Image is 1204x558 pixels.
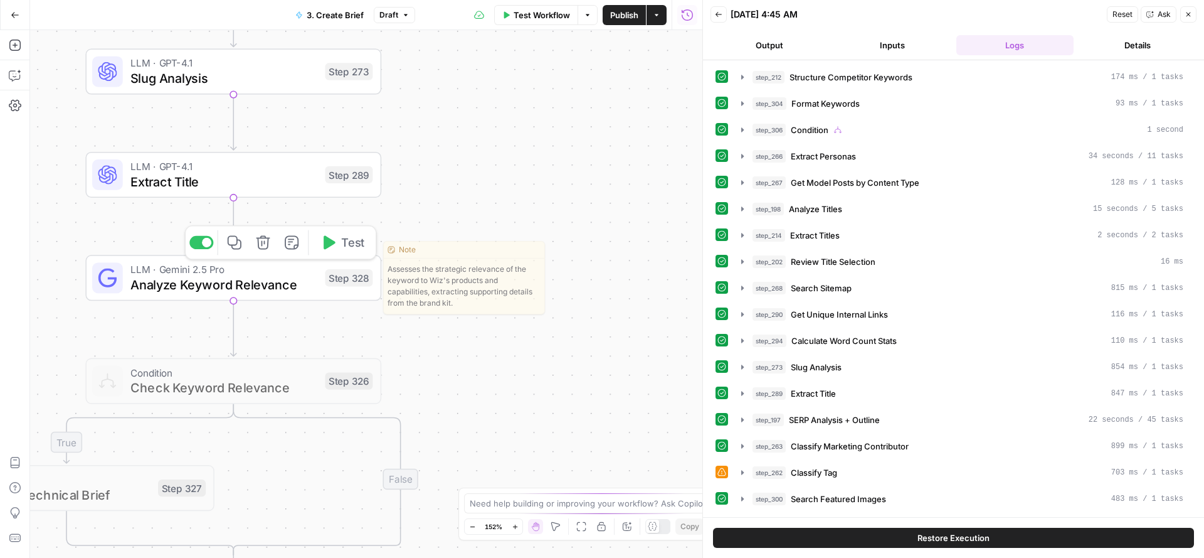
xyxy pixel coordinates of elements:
[752,255,786,268] span: step_202
[1089,414,1183,426] span: 22 seconds / 45 tasks
[790,229,840,242] span: Extract Titles
[734,173,1191,193] button: 128 ms / 1 tasks
[130,55,317,70] span: LLM · GPT-4.1
[379,9,398,21] span: Draft
[1111,441,1183,452] span: 899 ms / 1 tasks
[789,203,842,215] span: Analyze Titles
[603,5,646,25] button: Publish
[833,35,951,55] button: Inputs
[752,414,784,426] span: step_197
[734,120,1191,140] button: 1 second
[1111,335,1183,346] span: 110 ms / 1 tasks
[325,166,372,183] div: Step 289
[1111,177,1183,188] span: 128 ms / 1 tasks
[734,67,1191,87] button: 174 ms / 1 tasks
[1111,282,1183,294] span: 815 ms / 1 tasks
[1097,230,1183,241] span: 2 seconds / 2 tasks
[734,225,1191,245] button: 2 seconds / 2 tasks
[1111,309,1183,320] span: 116 ms / 1 tasks
[85,49,381,95] div: LLM · GPT-4.1Slug AnalysisStep 273
[313,230,372,255] button: Test
[1141,6,1176,23] button: Ask
[1111,362,1183,373] span: 854 ms / 1 tasks
[713,528,1194,548] button: Restore Execution
[791,176,919,189] span: Get Model Posts by Content Type
[325,372,372,389] div: Step 326
[791,493,886,505] span: Search Featured Images
[791,255,875,268] span: Review Title Selection
[325,63,372,80] div: Step 273
[752,203,784,215] span: step_198
[734,410,1191,430] button: 22 seconds / 45 tasks
[734,489,1191,509] button: 483 ms / 1 tasks
[752,229,785,242] span: step_214
[791,150,856,163] span: Extract Personas
[789,71,912,83] span: Structure Competitor Keywords
[610,9,638,21] span: Publish
[752,176,786,189] span: step_267
[917,532,990,544] span: Restore Execution
[130,159,317,174] span: LLM · GPT-4.1
[130,365,317,380] span: Condition
[66,510,233,555] g: Edge from step_327 to step_326-conditional-end
[1112,9,1133,20] span: Reset
[734,304,1191,325] button: 116 ms / 1 tasks
[791,308,888,321] span: Get Unique Internal Links
[791,466,837,479] span: Classify Tag
[1111,493,1183,505] span: 483 ms / 1 tasks
[233,404,400,555] g: Edge from step_326 to step_326-conditional-end
[130,275,317,294] span: Analyze Keyword Relevance
[791,440,909,453] span: Classify Marketing Contributor
[791,387,836,400] span: Extract Title
[680,521,699,532] span: Copy
[130,378,317,397] span: Check Keyword Relevance
[752,493,786,505] span: step_300
[734,436,1191,456] button: 899 ms / 1 tasks
[734,252,1191,272] button: 16 ms
[494,5,578,25] button: Test Workflow
[752,440,786,453] span: step_263
[734,199,1191,219] button: 15 seconds / 5 tasks
[791,361,842,373] span: Slug Analysis
[1158,9,1171,20] span: Ask
[1111,72,1183,83] span: 174 ms / 1 tasks
[734,384,1191,404] button: 847 ms / 1 tasks
[231,300,236,356] g: Edge from step_328 to step_326
[1161,256,1183,267] span: 16 ms
[325,269,372,286] div: Step 328
[791,335,897,347] span: Calculate Word Count Stats
[734,357,1191,377] button: 854 ms / 1 tasks
[710,35,828,55] button: Output
[734,331,1191,351] button: 110 ms / 1 tasks
[752,150,786,163] span: step_266
[752,361,786,373] span: step_273
[85,255,381,301] div: LLM · Gemini 2.5 ProAnalyze Keyword RelevanceStep 328Test
[1116,98,1183,109] span: 93 ms / 1 tasks
[752,308,786,321] span: step_290
[734,146,1191,166] button: 34 seconds / 11 tasks
[231,94,236,150] g: Edge from step_273 to step_289
[85,358,381,404] div: ConditionCheck Keyword RelevanceStep 326
[752,71,784,83] span: step_212
[1079,35,1196,55] button: Details
[1089,151,1183,162] span: 34 seconds / 11 tasks
[384,259,544,314] span: Assesses the strategic relevance of the keyword to Wiz's products and capabilities, extracting su...
[791,282,852,294] span: Search Sitemap
[675,518,704,535] button: Copy
[485,522,502,532] span: 152%
[1093,203,1183,215] span: 15 seconds / 5 tasks
[791,97,860,110] span: Format Keywords
[752,282,786,294] span: step_268
[130,262,317,277] span: LLM · Gemini 2.5 Pro
[1107,6,1138,23] button: Reset
[384,242,544,259] div: Note
[734,94,1191,114] button: 93 ms / 1 tasks
[734,278,1191,298] button: 815 ms / 1 tasks
[1111,388,1183,399] span: 847 ms / 1 tasks
[307,9,364,21] span: 3. Create Brief
[158,480,206,496] div: Step 327
[752,335,786,347] span: step_294
[752,466,786,479] span: step_262
[752,387,786,400] span: step_289
[1111,467,1183,478] span: 703 ms / 1 tasks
